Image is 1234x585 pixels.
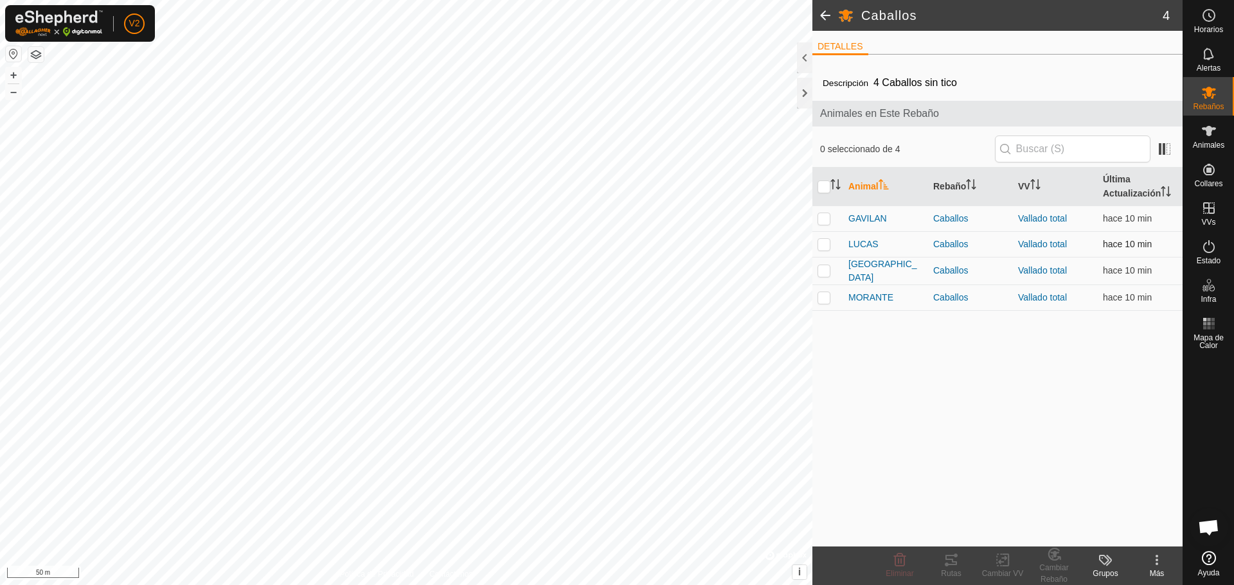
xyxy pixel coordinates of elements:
[1131,568,1183,579] div: Más
[848,212,887,225] span: GAVILAN
[879,181,889,191] p-sorticon: Activar para ordenar
[830,181,841,191] p-sorticon: Activar para ordenar
[820,143,995,156] span: 0 seleccionado de 4
[1193,141,1224,149] span: Animales
[1198,569,1220,577] span: Ayuda
[933,264,1008,277] div: Caballos
[15,10,103,37] img: Logo Gallagher
[868,72,962,93] span: 4 Caballos sin tico
[812,40,868,55] li: DETALLES
[1098,168,1183,206] th: Última Actualización
[28,47,44,62] button: Capas del Mapa
[1018,239,1067,249] a: Vallado total
[1103,292,1152,302] span: 7 oct 2025, 10:00
[1183,546,1234,582] a: Ayuda
[933,238,1008,251] div: Caballos
[6,67,21,83] button: +
[1194,26,1223,33] span: Horarios
[1201,218,1215,226] span: VVs
[848,258,923,284] span: [GEOGRAPHIC_DATA]
[1103,239,1152,249] span: 7 oct 2025, 10:00
[977,568,1028,579] div: Cambiar VV
[1103,213,1152,223] span: 7 oct 2025, 10:00
[1103,265,1152,275] span: 7 oct 2025, 10:00
[843,168,928,206] th: Animal
[1018,265,1067,275] a: Vallado total
[1018,292,1067,302] a: Vallado total
[1194,180,1222,188] span: Collares
[1201,295,1216,303] span: Infra
[848,238,879,251] span: LUCAS
[1018,213,1067,223] a: Vallado total
[340,568,414,580] a: Política de Privacidad
[129,17,139,30] span: V2
[6,46,21,62] button: Restablecer Mapa
[928,168,1013,206] th: Rebaño
[1197,64,1221,72] span: Alertas
[995,135,1150,162] input: Buscar (S)
[848,291,893,304] span: MORANTE
[966,181,976,191] p-sorticon: Activar para ordenar
[6,84,21,100] button: –
[1163,6,1170,25] span: 4
[1080,568,1131,579] div: Grupos
[823,78,868,88] label: Descripción
[933,212,1008,225] div: Caballos
[933,291,1008,304] div: Caballos
[1197,257,1221,265] span: Estado
[1193,103,1224,110] span: Rebaños
[1161,188,1171,198] p-sorticon: Activar para ordenar
[1190,508,1228,546] div: Chat abierto
[1028,562,1080,585] div: Cambiar Rebaño
[861,8,1163,23] h2: Caballos
[820,106,1175,121] span: Animales en Este Rebaño
[429,568,472,580] a: Contáctenos
[792,565,807,579] button: i
[1186,334,1231,349] span: Mapa de Calor
[1013,168,1098,206] th: VV
[1030,181,1041,191] p-sorticon: Activar para ordenar
[798,566,801,577] span: i
[886,569,913,578] span: Eliminar
[925,568,977,579] div: Rutas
